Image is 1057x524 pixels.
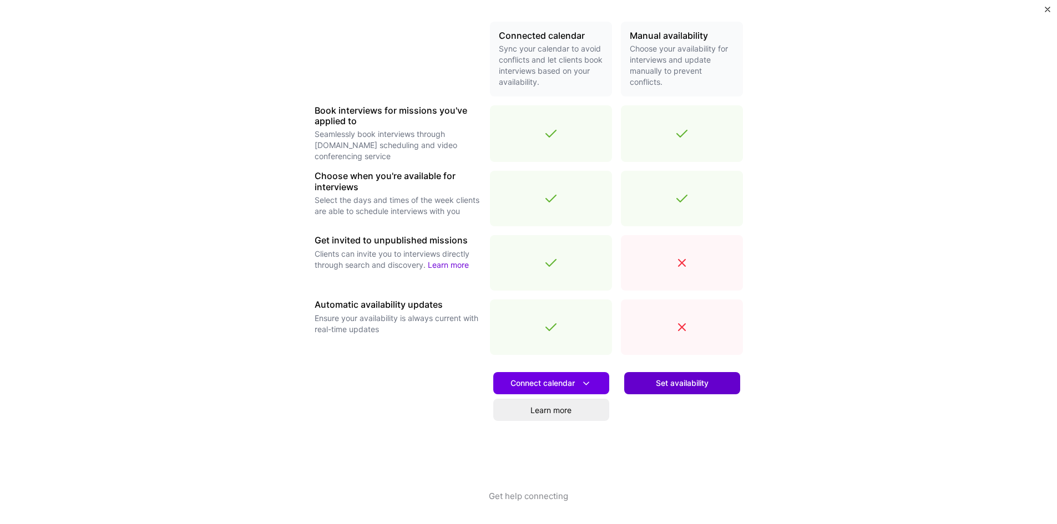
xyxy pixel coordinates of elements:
[510,378,592,389] span: Connect calendar
[315,105,481,126] h3: Book interviews for missions you've applied to
[630,43,734,88] p: Choose your availability for interviews and update manually to prevent conflicts.
[315,171,481,192] h3: Choose when you're available for interviews
[580,378,592,389] i: icon DownArrowWhite
[315,235,481,246] h3: Get invited to unpublished missions
[315,129,481,162] p: Seamlessly book interviews through [DOMAIN_NAME] scheduling and video conferencing service
[499,43,603,88] p: Sync your calendar to avoid conflicts and let clients book interviews based on your availability.
[315,248,481,271] p: Clients can invite you to interviews directly through search and discovery.
[489,490,568,524] button: Get help connecting
[499,30,603,41] h3: Connected calendar
[315,313,481,335] p: Ensure your availability is always current with real-time updates
[630,30,734,41] h3: Manual availability
[315,195,481,217] p: Select the days and times of the week clients are able to schedule interviews with you
[315,299,481,310] h3: Automatic availability updates
[656,378,709,389] span: Set availability
[624,372,740,394] button: Set availability
[493,372,609,394] button: Connect calendar
[428,260,469,269] a: Learn more
[1045,7,1050,18] button: Close
[493,399,609,421] a: Learn more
